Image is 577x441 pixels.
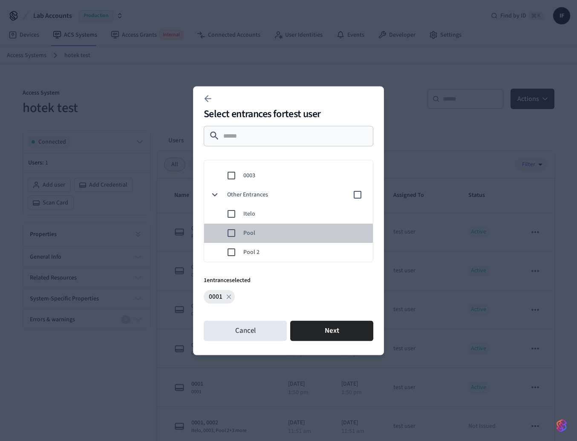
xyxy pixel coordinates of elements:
[204,320,287,341] button: Cancel
[201,204,373,223] div: Itelo
[201,166,373,185] div: 0003
[204,109,373,119] h2: Select entrances for test user
[290,320,373,341] button: Next
[204,276,373,285] p: 1 entrance selected
[204,290,235,303] div: 0001
[201,242,373,262] div: Pool 2
[243,228,366,237] span: Pool
[243,248,366,257] span: Pool 2
[243,171,366,180] span: 0003
[557,419,567,432] img: SeamLogoGradient.69752ec5.svg
[204,291,228,302] span: 0001
[201,223,373,242] div: Pool
[243,209,366,218] span: Itelo
[201,185,373,204] div: Other Entrances
[227,190,352,199] span: Other Entrances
